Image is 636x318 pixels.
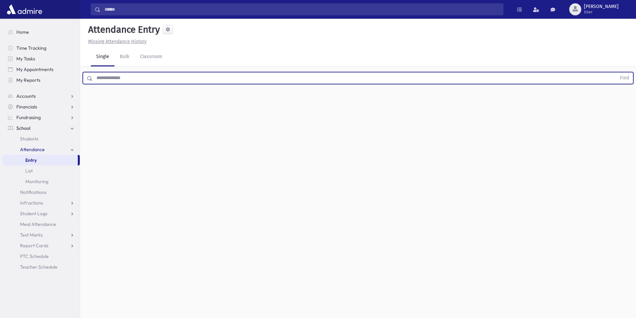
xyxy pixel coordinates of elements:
[25,157,37,163] span: Entry
[16,125,30,131] span: School
[16,104,37,110] span: Financials
[100,3,503,15] input: Search
[3,208,80,219] a: Student Logs
[3,251,80,262] a: PTC Schedule
[88,39,147,44] u: Missing Attendance History
[3,230,80,240] a: Test Marks
[16,45,46,51] span: Time Tracking
[3,91,80,101] a: Accounts
[3,101,80,112] a: Financials
[16,29,29,35] span: Home
[85,24,160,35] h5: Attendance Entry
[16,93,36,99] span: Accounts
[3,187,80,198] a: Notifications
[3,64,80,75] a: My Appointments
[20,243,48,249] span: Report Cards
[3,176,80,187] a: Monitoring
[20,253,49,259] span: PTC Schedule
[3,155,78,166] a: Entry
[3,123,80,133] a: School
[3,53,80,64] a: My Tasks
[20,200,43,206] span: Infractions
[16,77,40,83] span: My Reports
[3,219,80,230] a: Meal Attendance
[20,211,47,217] span: Student Logs
[584,9,619,15] span: User
[16,66,53,72] span: My Appointments
[91,48,115,66] a: Single
[20,146,45,152] span: Attendance
[3,198,80,208] a: Infractions
[3,144,80,155] a: Attendance
[5,3,44,16] img: AdmirePro
[20,232,43,238] span: Test Marks
[584,4,619,9] span: [PERSON_NAME]
[3,75,80,85] a: My Reports
[3,262,80,272] a: Teacher Schedule
[135,48,168,66] a: Classroom
[20,264,57,270] span: Teacher Schedule
[16,114,41,120] span: Fundraising
[25,168,33,174] span: List
[16,56,35,62] span: My Tasks
[115,48,135,66] a: Bulk
[616,72,633,84] button: Find
[3,133,80,144] a: Students
[3,27,80,37] a: Home
[3,43,80,53] a: Time Tracking
[20,189,46,195] span: Notifications
[20,136,38,142] span: Students
[20,221,56,227] span: Meal Attendance
[85,39,147,44] a: Missing Attendance History
[3,166,80,176] a: List
[3,112,80,123] a: Fundraising
[3,240,80,251] a: Report Cards
[25,179,48,185] span: Monitoring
